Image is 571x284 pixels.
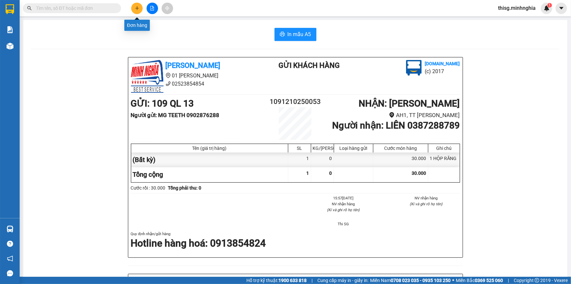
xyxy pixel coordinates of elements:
[332,120,460,131] b: Người nhận : LIÊN 0387288789
[124,20,150,31] div: Đơn hàng
[7,226,13,233] img: warehouse-icon
[168,185,202,191] b: Tổng phải thu: 0
[535,278,539,283] span: copyright
[131,231,460,250] div: Quy định nhận/gửi hàng :
[508,277,509,284] span: |
[3,14,125,23] li: 01 [PERSON_NAME]
[7,26,13,33] img: solution-icon
[288,30,311,38] span: In mẫu A5
[313,146,332,151] div: KG/[PERSON_NAME]
[475,278,503,283] strong: 0369 525 060
[165,6,170,10] span: aim
[280,31,285,38] span: printer
[375,146,426,151] div: Cước món hàng
[27,6,32,10] span: search
[131,112,220,118] b: Người gửi : MG TEETH 0902876288
[430,146,458,151] div: Ghi chú
[310,221,377,227] li: Thi SG
[559,5,564,11] span: caret-down
[166,81,171,86] span: phone
[410,202,443,206] i: (Kí và ghi rõ họ tên)
[456,277,503,284] span: Miền Bắc
[389,112,395,118] span: environment
[548,3,551,8] span: 1
[3,3,36,36] img: logo.jpg
[278,61,340,70] b: Gửi khách hàng
[544,5,550,11] img: icon-new-feature
[3,41,66,52] b: GỬI : 109 QL 13
[327,208,360,212] i: (Kí và ghi rõ họ tên)
[323,111,460,120] li: AH1, TT [PERSON_NAME]
[373,152,428,167] div: 30.000
[370,277,451,284] span: Miền Nam
[131,3,143,14] button: plus
[131,60,164,93] img: logo.jpg
[428,152,460,167] div: 1 HỘP RĂNG
[425,67,460,75] li: (c) 2017
[38,16,43,21] span: environment
[275,28,316,41] button: printerIn mẫu A5
[290,146,309,151] div: SL
[406,60,422,76] img: logo.jpg
[288,152,311,167] div: 1
[336,146,371,151] div: Loại hàng gửi
[36,5,113,12] input: Tìm tên, số ĐT hoặc mã đơn
[317,277,368,284] span: Cung cấp máy in - giấy in:
[131,152,288,167] div: (Bất kỳ)
[6,4,14,14] img: logo-vxr
[131,237,266,249] strong: Hotline hàng hoá: 0913854824
[556,3,567,14] button: caret-down
[311,152,334,167] div: 0
[278,278,307,283] strong: 1900 633 818
[162,3,173,14] button: aim
[268,96,323,107] h2: 1091210250053
[131,98,194,109] b: GỬI : 109 QL 13
[135,6,139,10] span: plus
[7,43,13,50] img: warehouse-icon
[131,80,253,88] li: 02523854854
[166,61,221,70] b: [PERSON_NAME]
[7,241,13,247] span: question-circle
[547,3,552,8] sup: 1
[412,171,426,176] span: 30.000
[246,277,307,284] span: Hỗ trợ kỹ thuật:
[310,201,377,207] li: NV nhận hàng
[359,98,460,109] b: NHẬN : [PERSON_NAME]
[493,4,541,12] span: thisg.minhnghia
[131,184,166,192] div: Cước rồi : 30.000
[425,61,460,66] b: [DOMAIN_NAME]
[7,255,13,262] span: notification
[150,6,154,10] span: file-add
[312,277,312,284] span: |
[133,171,163,178] span: Tổng cộng
[391,278,451,283] strong: 0708 023 035 - 0935 103 250
[393,195,460,201] li: NV nhận hàng
[7,270,13,276] span: message
[131,71,253,80] li: 01 [PERSON_NAME]
[38,24,43,29] span: phone
[38,4,93,12] b: [PERSON_NAME]
[307,171,309,176] span: 1
[3,23,125,31] li: 02523854854
[166,73,171,78] span: environment
[147,3,158,14] button: file-add
[133,146,286,151] div: Tên (giá trị hàng)
[310,195,377,201] li: 15:57[DATE]
[330,171,332,176] span: 0
[452,279,454,282] span: ⚪️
